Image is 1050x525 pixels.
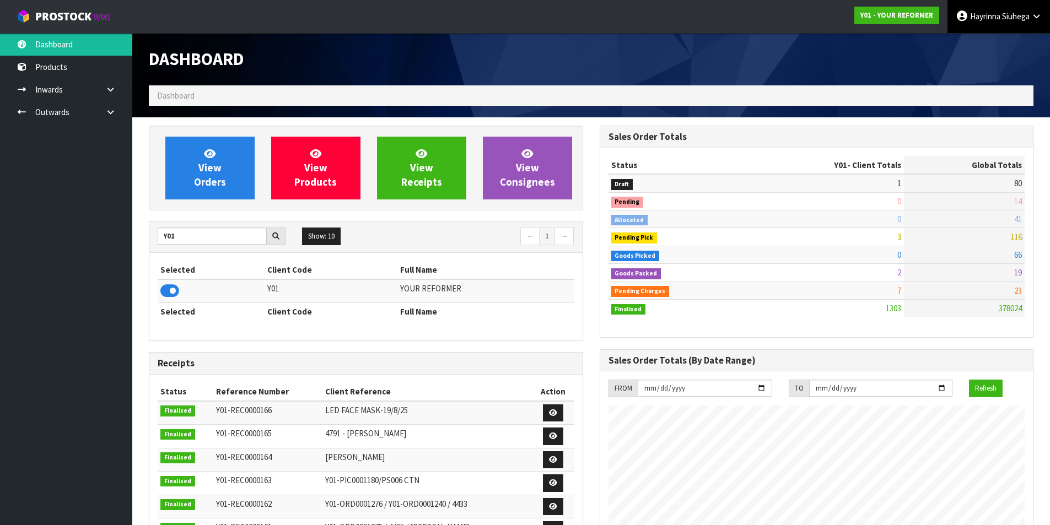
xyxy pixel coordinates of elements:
th: Client Code [265,303,397,321]
th: Client Reference [322,383,531,400]
span: ProStock [35,9,91,24]
th: Client Code [265,261,397,279]
span: 0 [897,250,901,260]
td: YOUR REFORMER [397,279,574,303]
nav: Page navigation [374,228,574,247]
a: Y01 - YOUR REFORMER [854,7,939,24]
span: 23 [1014,285,1022,296]
a: ViewProducts [271,137,360,199]
span: Finalised [160,476,195,487]
th: Status [609,156,746,174]
span: Finalised [160,405,195,416]
th: Full Name [397,303,574,321]
span: Y01-REC0000165 [216,428,272,439]
span: Y01-REC0000162 [216,499,272,509]
h3: Receipts [158,358,574,369]
td: Y01 [265,279,397,303]
input: Search clients [158,228,267,245]
span: Y01-REC0000166 [216,405,272,415]
span: Y01-REC0000164 [216,452,272,462]
span: Finalised [160,429,195,440]
span: LED FACE MASK-19/8/25 [325,405,408,415]
th: Action [532,383,574,400]
span: Siuhega [1002,11,1030,21]
a: ViewReceipts [377,137,466,199]
span: Y01-PIC0001180/PS006 CTN [325,475,419,485]
span: Y01-REC0000163 [216,475,272,485]
a: ← [520,228,540,245]
th: Global Totals [904,156,1025,174]
span: 2 [897,267,901,278]
span: Pending Pick [611,232,658,243]
span: Dashboard [157,90,195,101]
span: Pending [611,197,644,208]
a: 1 [539,228,555,245]
th: Full Name [397,261,574,279]
a: ViewOrders [165,137,255,199]
span: Y01 [834,160,847,170]
th: - Client Totals [746,156,904,174]
span: Dashboard [149,48,244,70]
span: View Receipts [401,147,442,188]
th: Status [158,383,213,400]
button: Show: 10 [302,228,341,245]
small: WMS [94,12,111,23]
span: 66 [1014,250,1022,260]
span: 0 [897,196,901,207]
span: Y01-ORD0001276 / Y01-ORD0001240 / 4433 [325,499,467,509]
th: Selected [158,303,265,321]
span: Finalised [160,499,195,510]
span: 1 [897,178,901,188]
span: 4791 - [PERSON_NAME] [325,428,406,439]
span: 7 [897,285,901,296]
span: 116 [1010,231,1022,242]
span: Finalised [160,452,195,463]
th: Reference Number [213,383,322,400]
img: cube-alt.png [17,9,30,23]
strong: Y01 - YOUR REFORMER [860,10,933,20]
th: Selected [158,261,265,279]
span: Goods Picked [611,251,660,262]
span: View Products [294,147,337,188]
h3: Sales Order Totals (By Date Range) [609,355,1025,366]
span: 3 [897,231,901,242]
div: TO [789,380,809,397]
span: View Orders [194,147,226,188]
span: 19 [1014,267,1022,278]
button: Refresh [969,380,1003,397]
span: [PERSON_NAME] [325,452,385,462]
span: 0 [897,214,901,224]
span: 378024 [999,303,1022,313]
a: ViewConsignees [483,137,572,199]
span: Goods Packed [611,268,661,279]
span: 41 [1014,214,1022,224]
span: Pending Charges [611,286,670,297]
div: FROM [609,380,638,397]
span: Draft [611,179,633,190]
span: View Consignees [500,147,555,188]
a: → [554,228,574,245]
span: 1303 [886,303,901,313]
span: 14 [1014,196,1022,207]
span: Finalised [611,304,646,315]
span: Allocated [611,215,648,226]
h3: Sales Order Totals [609,132,1025,142]
span: Hayrinna [970,11,1000,21]
span: 80 [1014,178,1022,188]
